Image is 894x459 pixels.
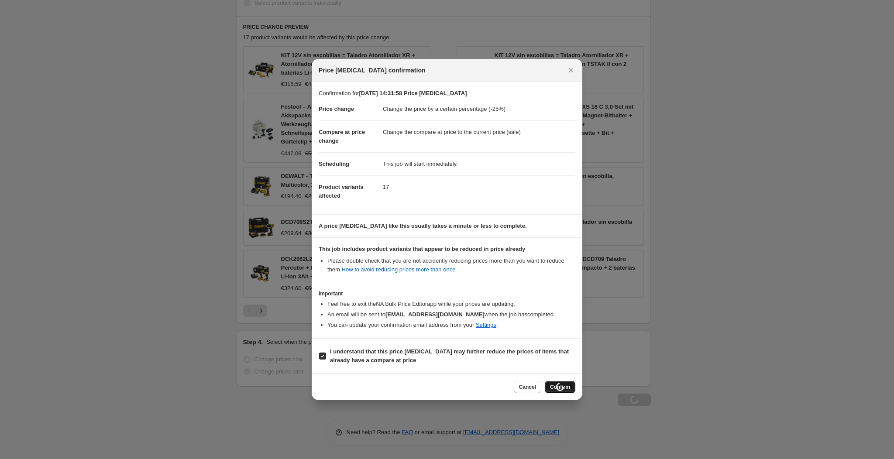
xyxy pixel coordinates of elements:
[385,311,485,318] b: [EMAIL_ADDRESS][DOMAIN_NAME]
[319,66,426,75] span: Price [MEDICAL_DATA] confirmation
[319,89,575,98] p: Confirmation for
[319,184,364,199] span: Product variants affected
[327,321,575,329] li: You can update your confirmation email address from your .
[319,290,575,297] h3: Important
[383,175,575,199] dd: 17
[327,300,575,308] li: Feel free to exit the NA Bulk Price Editor app while your prices are updating.
[327,257,575,274] li: Please double check that you are not accidently reducing prices more than you want to reduce them
[476,322,496,328] a: Settings
[319,129,365,144] span: Compare at price change
[342,266,456,273] a: How to avoid reducing prices more than once
[319,246,525,252] b: This job includes product variants that appear to be reduced in price already
[319,161,349,167] span: Scheduling
[327,310,575,319] li: An email will be sent to when the job has completed .
[330,348,569,363] b: I understand that this price [MEDICAL_DATA] may further reduce the prices of items that already h...
[359,90,467,96] b: [DATE] 14:31:58 Price [MEDICAL_DATA]
[514,381,541,393] button: Cancel
[383,98,575,120] dd: Change the price by a certain percentage (-25%)
[383,152,575,175] dd: This job will start immediately.
[565,64,577,76] button: Close
[383,120,575,144] dd: Change the compare at price to the current price (sale)
[519,384,536,390] span: Cancel
[319,106,354,112] span: Price change
[319,223,527,229] b: A price [MEDICAL_DATA] like this usually takes a minute or less to complete.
